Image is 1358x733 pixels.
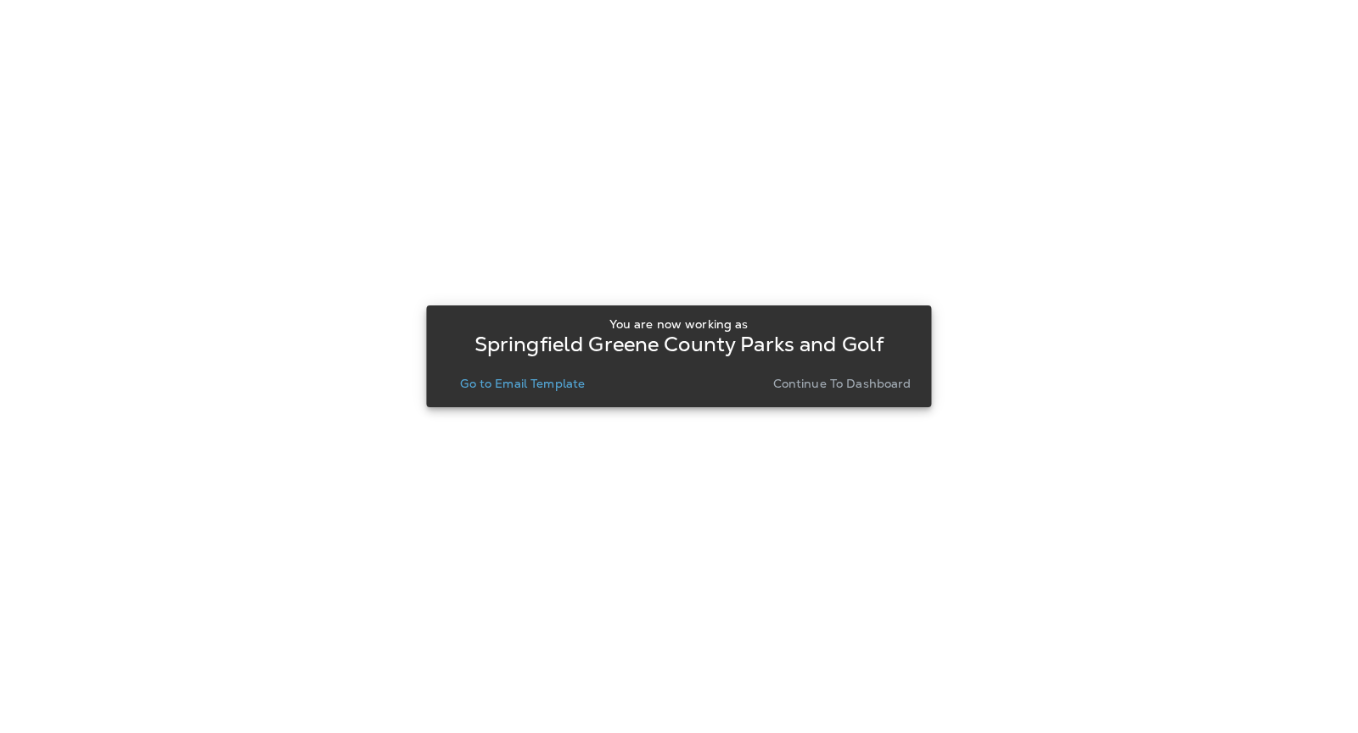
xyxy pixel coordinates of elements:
[460,377,585,390] p: Go to Email Template
[453,372,592,395] button: Go to Email Template
[609,317,748,331] p: You are now working as
[773,377,912,390] p: Continue to Dashboard
[474,338,884,351] p: Springfield Greene County Parks and Golf
[766,372,918,395] button: Continue to Dashboard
